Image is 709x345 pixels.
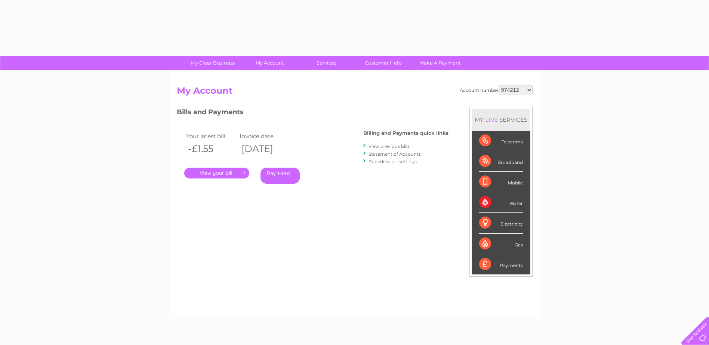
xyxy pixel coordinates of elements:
[479,234,523,254] div: Gas
[479,151,523,172] div: Broadband
[484,116,499,123] div: LIVE
[184,131,238,141] td: Your latest bill
[369,159,417,164] a: Paperless bill settings
[177,107,448,120] h3: Bills and Payments
[261,168,300,184] a: Pay Here
[479,213,523,233] div: Electricity
[352,56,414,70] a: Customer Help
[472,109,530,130] div: MY SERVICES
[479,192,523,213] div: Water
[296,56,357,70] a: Services
[460,86,533,94] div: Account number
[479,131,523,151] div: Telecoms
[184,168,249,178] a: .
[184,141,238,156] th: -£1.55
[369,151,421,157] a: Statement of Accounts
[369,143,410,149] a: View previous bills
[182,56,244,70] a: My Clear Business
[177,86,533,100] h2: My Account
[479,172,523,192] div: Mobile
[238,141,292,156] th: [DATE]
[363,130,448,136] h4: Billing and Payments quick links
[239,56,300,70] a: My Account
[479,254,523,274] div: Payments
[238,131,292,141] td: Invoice date
[409,56,471,70] a: Make A Payment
